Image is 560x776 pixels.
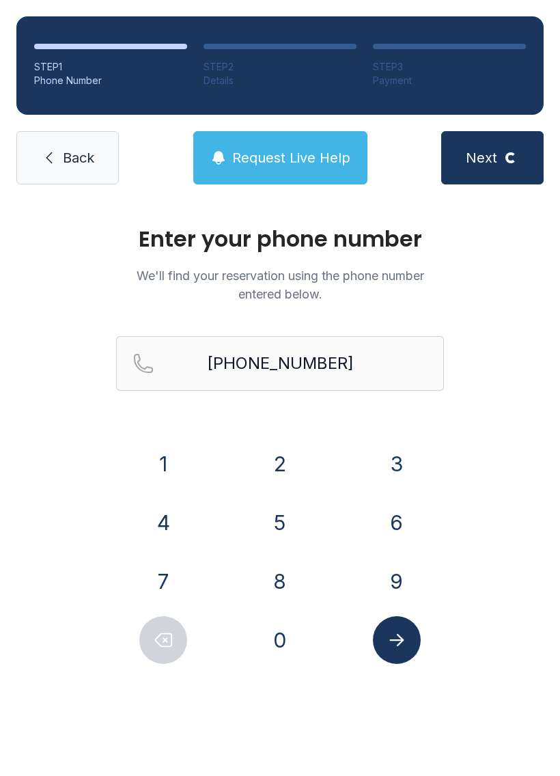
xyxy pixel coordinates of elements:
[116,228,444,250] h1: Enter your phone number
[373,557,421,605] button: 9
[116,266,444,303] p: We'll find your reservation using the phone number entered below.
[204,60,356,74] div: STEP 2
[139,557,187,605] button: 7
[373,60,526,74] div: STEP 3
[373,74,526,87] div: Payment
[256,557,304,605] button: 8
[139,499,187,546] button: 4
[139,440,187,488] button: 1
[34,60,187,74] div: STEP 1
[373,616,421,664] button: Submit lookup form
[256,616,304,664] button: 0
[139,616,187,664] button: Delete number
[232,148,350,167] span: Request Live Help
[256,499,304,546] button: 5
[116,336,444,391] input: Reservation phone number
[34,74,187,87] div: Phone Number
[204,74,356,87] div: Details
[256,440,304,488] button: 2
[373,440,421,488] button: 3
[466,148,497,167] span: Next
[373,499,421,546] button: 6
[63,148,94,167] span: Back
